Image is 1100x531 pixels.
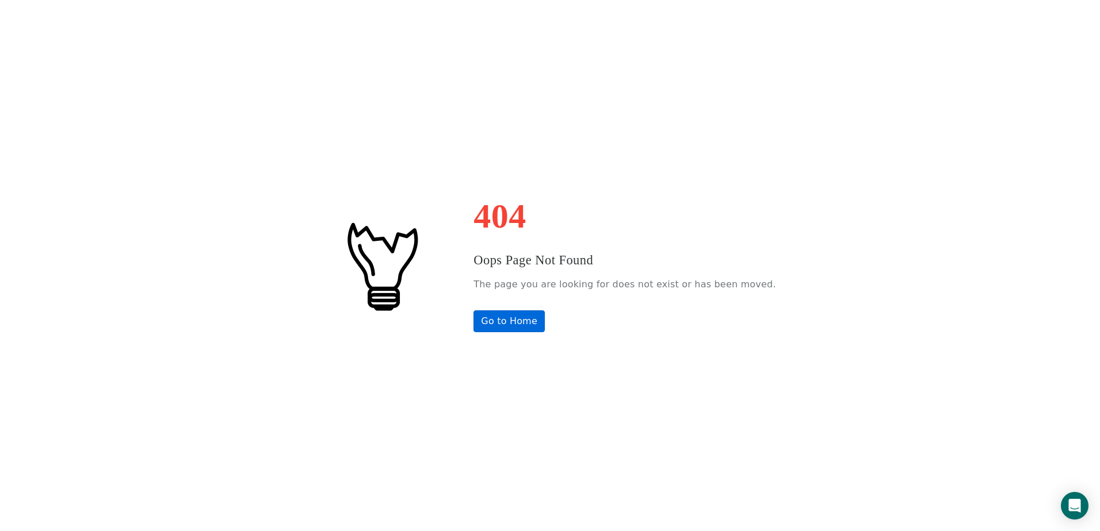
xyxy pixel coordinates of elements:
[473,310,545,332] a: Go to Home
[473,199,776,233] h1: 404
[473,251,776,270] h3: Oops Page Not Found
[324,208,439,323] img: #
[1061,492,1088,520] div: Open Intercom Messenger
[473,276,776,293] p: The page you are looking for does not exist or has been moved.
